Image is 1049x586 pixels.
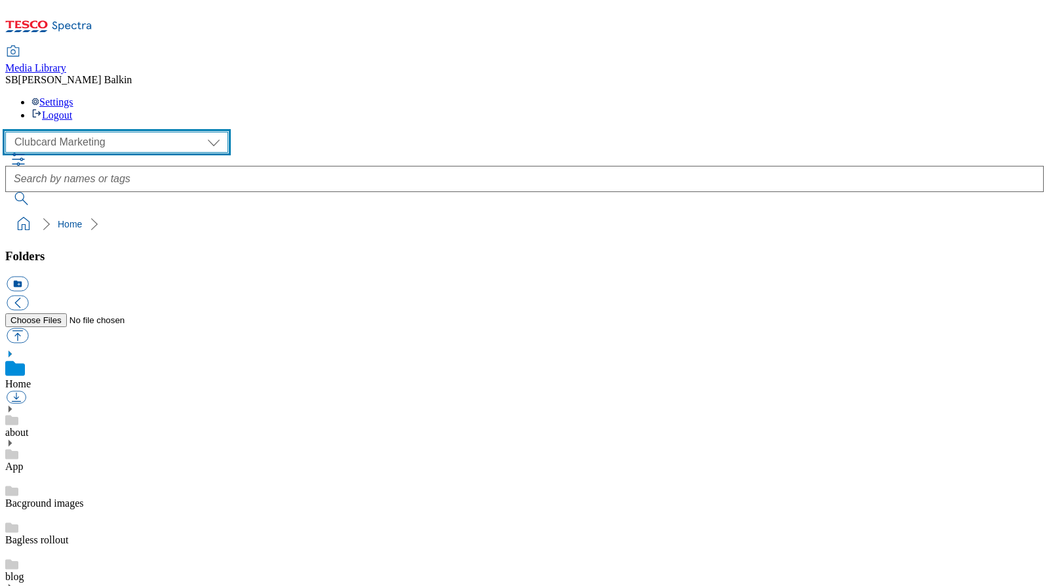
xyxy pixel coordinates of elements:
a: Bacground images [5,498,84,509]
a: blog [5,571,24,582]
a: Home [5,378,31,389]
input: Search by names or tags [5,166,1044,192]
a: Bagless rollout [5,534,68,545]
a: Media Library [5,47,66,74]
h3: Folders [5,249,1044,264]
a: Settings [31,96,73,107]
a: home [13,214,34,235]
a: Home [58,219,82,229]
span: Media Library [5,62,66,73]
nav: breadcrumb [5,212,1044,237]
a: about [5,427,29,438]
a: Logout [31,109,72,121]
span: [PERSON_NAME] Balkin [18,74,132,85]
span: SB [5,74,18,85]
a: App [5,461,24,472]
